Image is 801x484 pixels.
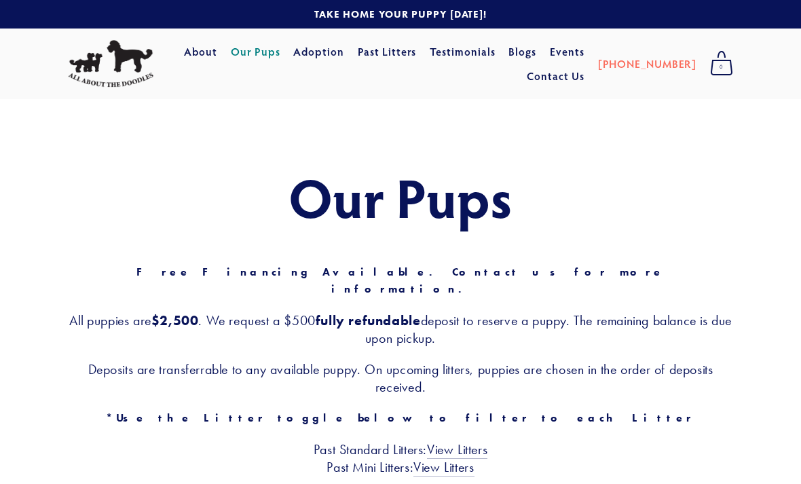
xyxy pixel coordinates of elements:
[151,312,199,329] strong: $2,500
[710,58,733,76] span: 0
[550,39,584,64] a: Events
[136,265,675,296] strong: Free Financing Available. Contact us for more information.
[527,64,584,88] a: Contact Us
[184,39,217,64] a: About
[703,47,740,81] a: 0 items in cart
[231,39,280,64] a: Our Pups
[68,40,153,88] img: All About The Doodles
[68,167,733,227] h1: Our Pups
[413,459,474,477] a: View Litters
[68,441,733,476] h3: Past Standard Litters: Past Mini Litters:
[430,39,496,64] a: Testimonials
[293,39,344,64] a: Adoption
[106,411,694,424] strong: *Use the Litter toggle below to filter to each Litter
[68,360,733,396] h3: Deposits are transferrable to any available puppy. On upcoming litters, puppies are chosen in the...
[427,441,487,459] a: View Litters
[316,312,421,329] strong: fully refundable
[358,44,417,58] a: Past Litters
[508,39,536,64] a: Blogs
[598,52,696,76] a: [PHONE_NUMBER]
[68,312,733,347] h3: All puppies are . We request a $500 deposit to reserve a puppy. The remaining balance is due upon...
